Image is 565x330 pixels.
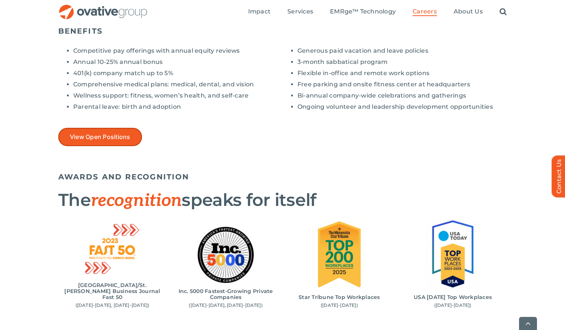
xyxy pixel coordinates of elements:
[58,172,507,181] h5: AWARDS AND RECOGNITION
[172,227,280,308] div: 2 / 4
[297,58,507,66] li: 3-month sabbatical program
[248,8,271,16] a: Impact
[73,58,282,66] li: Annual 10-25% annual bonus
[73,92,282,99] li: Wellness support: fitness, women’s health, and self-care
[91,190,182,211] span: recognition
[500,8,507,16] a: Search
[297,81,507,88] li: Free parking and onsite fitness center at headquarters
[248,8,271,15] span: Impact
[287,8,313,15] span: Services
[297,103,507,111] li: Ongoing volunteer and leadership development opportunities
[454,8,483,15] span: About Us
[58,128,142,146] a: View Open Positions
[330,8,396,16] a: EMRge™ Technology
[413,8,437,15] span: Careers
[73,47,282,55] li: Competitive pay offerings with annual equity reviews
[401,302,505,308] p: ([DATE]-[DATE])
[58,4,148,11] a: OG_Full_horizontal_RGB
[174,302,278,308] p: ([DATE]-[DATE], [DATE]-[DATE])
[330,8,396,15] span: EMRge™ Technology
[60,282,164,300] h6: [GEOGRAPHIC_DATA]/St. [PERSON_NAME] Business Journal Fast 50
[287,294,392,300] h6: Star Tribune Top Workplaces
[58,221,166,308] div: 1 / 4
[287,302,392,308] p: ([DATE]-[DATE])
[399,219,507,309] div: 4 / 4
[58,27,507,36] h5: BENEFITS
[297,70,507,77] li: Flexible in-office and remote work options
[73,103,282,111] li: Parental leave: birth and adoption
[174,288,278,300] h6: Inc. 5000 Fastest-Growing Private Companies
[73,70,282,77] li: 401(k) company match up to 5%
[70,133,130,141] span: View Open Positions
[73,81,282,88] li: Comprehensive medical plans: medical, dental, and vision
[413,8,437,16] a: Careers
[287,8,313,16] a: Services
[58,191,507,210] h2: The speaks for itself
[401,294,505,300] h6: USA [DATE] Top Workplaces
[297,47,507,55] li: Generous paid vacation and leave policies
[60,302,164,308] p: ([DATE]-[DATE], [DATE]-[DATE])
[297,92,507,99] li: Bi-annual company-wide celebrations and gatherings
[454,8,483,16] a: About Us
[285,219,393,309] div: 3 / 4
